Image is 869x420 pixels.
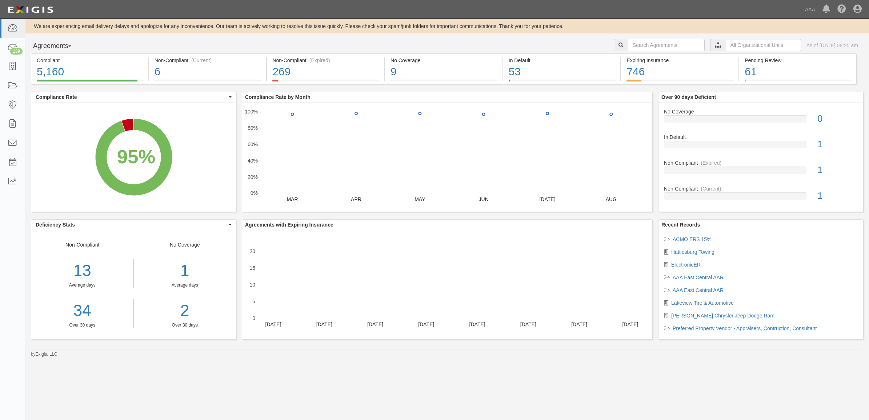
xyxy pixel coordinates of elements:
[31,103,236,212] svg: A chart.
[726,39,801,51] input: All Organizational Units
[837,5,846,14] i: Help Center - Complianz
[242,230,652,339] svg: A chart.
[155,64,261,80] div: 6
[191,57,212,64] div: (Current)
[31,241,134,328] div: Non-Compliant
[134,241,236,328] div: No Coverage
[287,196,298,202] text: MAR
[812,189,863,203] div: 1
[418,321,434,327] text: [DATE]
[622,321,638,327] text: [DATE]
[139,259,231,282] div: 1
[351,196,361,202] text: APR
[252,315,255,321] text: 0
[265,321,281,327] text: [DATE]
[267,80,384,85] a: Non-Compliant(Expired)269
[31,259,133,282] div: 13
[664,185,858,205] a: Non-Compliant(Current)1
[272,57,379,64] div: Non-Compliant (Expired)
[31,92,236,102] button: Compliance Rate
[31,322,133,328] div: Over 30 days
[673,275,724,280] a: AAA East Central AAR
[10,48,23,55] div: 139
[673,325,817,331] a: Preferred Property Vendor - Appraisers, Contruction, Consultant
[415,196,425,202] text: MAY
[248,158,258,164] text: 40%
[520,321,536,327] text: [DATE]
[139,299,231,322] a: 2
[671,249,714,255] a: Hattiesburg Towing
[673,236,712,242] a: ACMO ERS 15%
[155,57,261,64] div: Non-Compliant (Current)
[812,138,863,151] div: 1
[621,80,738,85] a: Expiring Insurance746
[571,321,587,327] text: [DATE]
[272,64,379,80] div: 269
[31,299,133,322] a: 34
[242,103,652,212] svg: A chart.
[31,39,85,53] button: Agreements
[745,57,851,64] div: Pending Review
[701,159,721,167] div: (Expired)
[509,64,615,80] div: 53
[671,262,701,268] a: ElectronicER
[252,299,255,304] text: 5
[671,300,734,306] a: Lakeview Tire & Automotive
[25,23,869,30] div: We are experiencing email delivery delays and apologize for any inconvenience. Our team is active...
[245,94,311,100] b: Compliance Rate by Month
[36,221,227,228] span: Deficiency Stats
[309,57,330,64] div: (Expired)
[664,159,858,185] a: Non-Compliant(Expired)1
[479,196,489,202] text: JUN
[626,64,733,80] div: 746
[251,190,258,196] text: 0%
[658,159,863,167] div: Non-Compliant
[31,220,236,230] button: Deficiency Stats
[658,185,863,192] div: Non-Compliant
[671,313,774,319] a: [PERSON_NAME] Chrysler Jeep Dodge Ram
[249,282,255,288] text: 10
[248,174,258,180] text: 20%
[139,322,231,328] div: Over 30 days
[661,94,716,100] b: Over 90 days Deficient
[606,196,617,202] text: AUG
[37,64,143,80] div: 5,160
[673,287,724,293] a: AAA East Central AAR
[701,185,721,192] div: (Current)
[245,109,258,115] text: 100%
[658,133,863,141] div: In Default
[664,133,858,159] a: In Default1
[628,39,705,51] input: Search Agreements
[249,248,255,254] text: 20
[801,2,819,17] a: AAA
[117,143,155,170] div: 95%
[664,108,858,134] a: No Coverage0
[245,222,333,228] b: Agreements with Expiring Insurance
[812,164,863,177] div: 1
[36,352,57,357] a: Exigis, LLC
[249,265,255,271] text: 15
[503,80,621,85] a: In Default53
[5,3,56,16] img: logo-5460c22ac91f19d4615b14bd174203de0afe785f0fc80cf4dbbc73dc1793850b.png
[248,141,258,147] text: 60%
[31,351,57,357] small: by
[539,196,555,202] text: [DATE]
[316,321,332,327] text: [DATE]
[626,57,733,64] div: Expiring Insurance
[658,108,863,115] div: No Coverage
[31,80,148,85] a: Compliant5,160
[812,112,863,125] div: 0
[139,282,231,288] div: Average days
[469,321,485,327] text: [DATE]
[391,64,497,80] div: 9
[36,93,227,101] span: Compliance Rate
[391,57,497,64] div: No Coverage
[149,80,267,85] a: Non-Compliant(Current)6
[248,125,258,131] text: 80%
[367,321,383,327] text: [DATE]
